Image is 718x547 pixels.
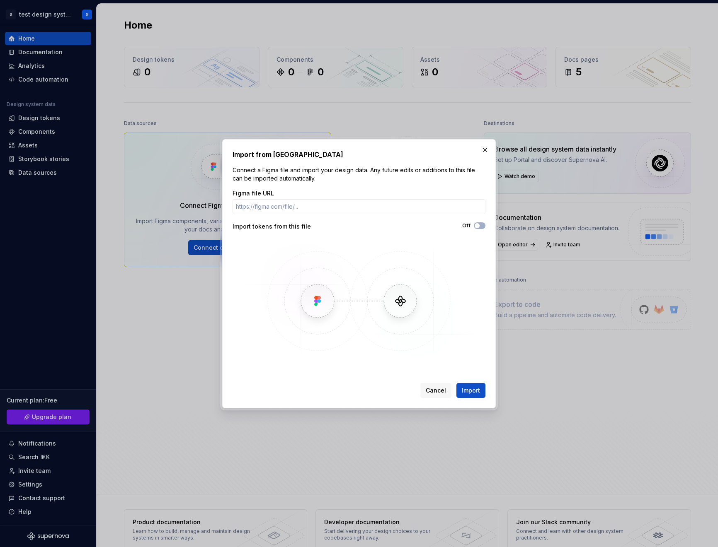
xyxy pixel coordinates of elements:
h2: Import from [GEOGRAPHIC_DATA] [233,149,485,159]
span: Import [462,386,480,395]
button: Import [456,383,485,398]
p: Connect a Figma file and import your design data. Any future edits or additions to this file can ... [233,166,485,183]
input: https://figma.com/file/... [233,199,485,214]
div: Import tokens from this file [233,222,359,231]
span: Cancel [426,386,446,395]
button: Cancel [420,383,451,398]
label: Figma file URL [233,189,274,198]
label: Off [462,222,471,229]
